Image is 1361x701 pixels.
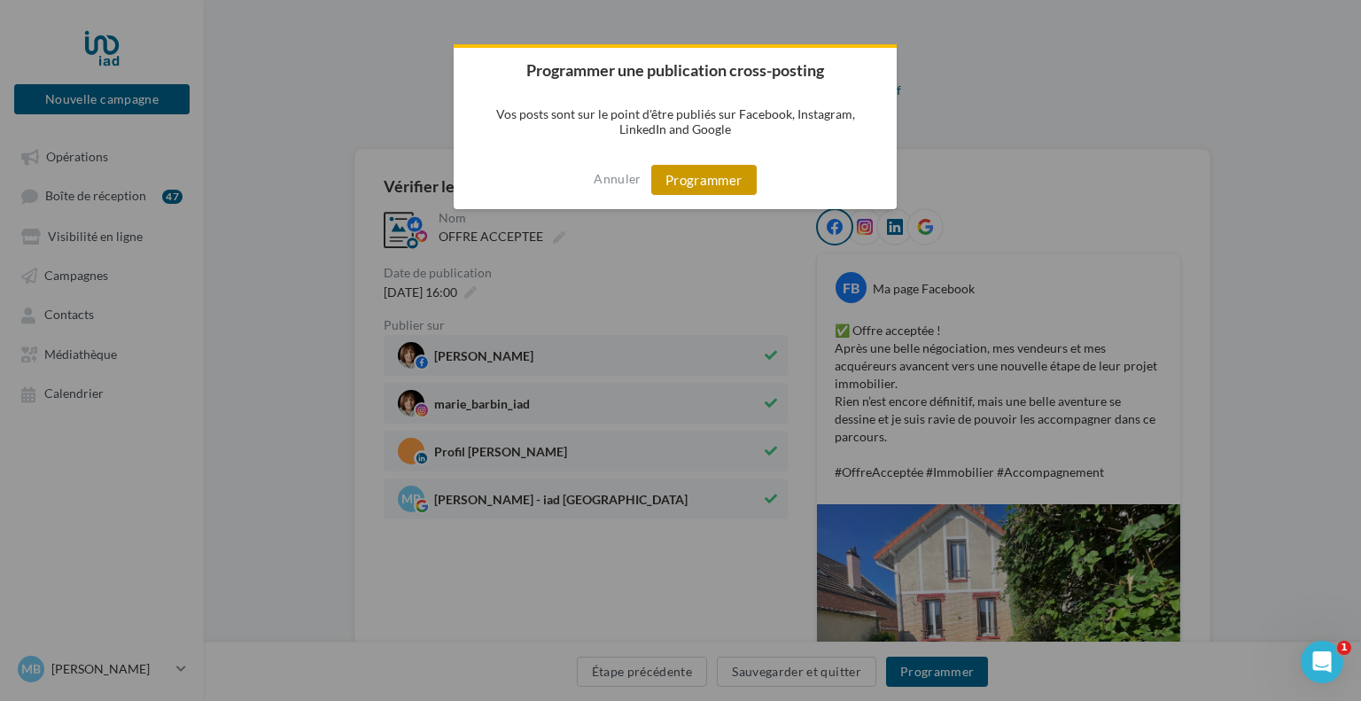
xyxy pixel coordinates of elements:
iframe: Intercom live chat [1301,641,1343,683]
span: 1 [1337,641,1351,655]
p: Vos posts sont sur le point d'être publiés sur Facebook, Instagram, LinkedIn and Google [454,92,897,151]
button: Programmer [651,165,757,195]
h2: Programmer une publication cross-posting [454,48,897,92]
button: Annuler [594,165,641,193]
